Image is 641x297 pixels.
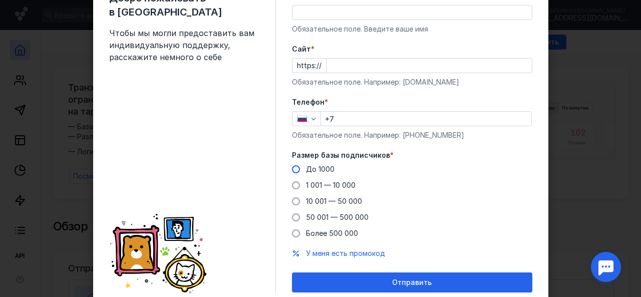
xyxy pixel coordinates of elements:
div: Обязательное поле. Введите ваше имя [292,24,532,34]
span: Более 500 000 [306,229,358,237]
span: До 1000 [306,165,335,173]
div: Обязательное поле. Например: [DOMAIN_NAME] [292,77,532,87]
span: Cайт [292,44,311,54]
span: Телефон [292,97,325,107]
button: У меня есть промокод [306,248,385,258]
span: Размер базы подписчиков [292,150,390,160]
button: Отправить [292,272,532,292]
div: Обязательное поле. Например: [PHONE_NUMBER] [292,130,532,140]
span: Чтобы мы могли предоставить вам индивидуальную поддержку, расскажите немного о себе [109,27,259,63]
span: 1 001 — 10 000 [306,181,356,189]
span: 50 001 — 500 000 [306,213,369,221]
span: 10 001 — 50 000 [306,197,362,205]
span: Отправить [392,278,432,287]
span: У меня есть промокод [306,249,385,257]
